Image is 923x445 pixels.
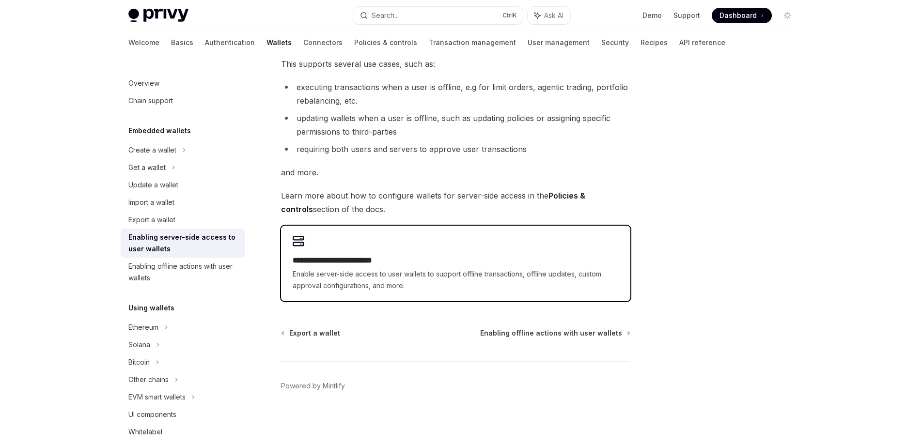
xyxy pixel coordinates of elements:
[641,31,668,54] a: Recipes
[128,391,186,403] div: EVM smart wallets
[679,31,725,54] a: API reference
[281,381,345,391] a: Powered by Mintlify
[128,9,188,22] img: light logo
[642,11,662,20] a: Demo
[720,11,757,20] span: Dashboard
[128,426,162,438] div: Whitelabel
[121,423,245,441] a: Whitelabel
[281,166,630,179] span: and more.
[282,328,340,338] a: Export a wallet
[128,231,239,255] div: Enabling server-side access to user wallets
[128,162,166,173] div: Get a wallet
[353,7,523,24] button: Search...CtrlK
[121,176,245,194] a: Update a wallet
[528,7,570,24] button: Ask AI
[673,11,700,20] a: Support
[429,31,516,54] a: Transaction management
[502,12,517,19] span: Ctrl K
[480,328,629,338] a: Enabling offline actions with user wallets
[128,179,178,191] div: Update a wallet
[128,339,150,351] div: Solana
[480,328,622,338] span: Enabling offline actions with user wallets
[121,211,245,229] a: Export a wallet
[128,31,159,54] a: Welcome
[128,322,158,333] div: Ethereum
[121,75,245,92] a: Overview
[544,11,563,20] span: Ask AI
[281,142,630,156] li: requiring both users and servers to approve user transactions
[128,144,176,156] div: Create a wallet
[121,406,245,423] a: UI components
[128,125,191,137] h5: Embedded wallets
[128,409,176,420] div: UI components
[121,258,245,287] a: Enabling offline actions with user wallets
[128,197,174,208] div: Import a wallet
[293,268,619,292] span: Enable server-side access to user wallets to support offline transactions, offline updates, custo...
[354,31,417,54] a: Policies & controls
[171,31,193,54] a: Basics
[128,374,169,385] div: Other chains
[128,261,239,284] div: Enabling offline actions with user wallets
[121,92,245,109] a: Chain support
[372,10,399,21] div: Search...
[601,31,629,54] a: Security
[281,111,630,138] li: updating wallets when a user is offline, such as updating policies or assigning specific permissi...
[281,57,630,71] span: This supports several use cases, such as:
[121,194,245,211] a: Import a wallet
[128,77,159,89] div: Overview
[528,31,590,54] a: User management
[128,95,173,107] div: Chain support
[303,31,343,54] a: Connectors
[266,31,292,54] a: Wallets
[128,302,174,314] h5: Using wallets
[289,328,340,338] span: Export a wallet
[121,229,245,258] a: Enabling server-side access to user wallets
[205,31,255,54] a: Authentication
[281,189,630,216] span: Learn more about how to configure wallets for server-side access in the section of the docs.
[712,8,772,23] a: Dashboard
[128,356,150,368] div: Bitcoin
[128,214,175,226] div: Export a wallet
[281,80,630,107] li: executing transactions when a user is offline, e.g for limit orders, agentic trading, portfolio r...
[780,8,795,23] button: Toggle dark mode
